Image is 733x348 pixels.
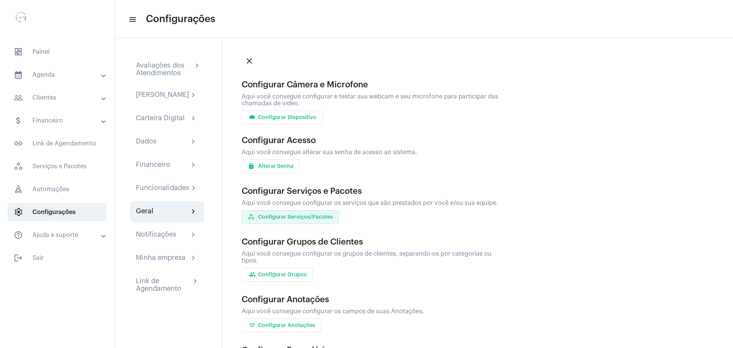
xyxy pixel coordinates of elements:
[242,187,509,196] div: Configurar Serviços e Pacotes
[189,184,198,193] mat-icon: chevron_right
[248,163,257,172] mat-icon: locker
[8,249,107,267] span: Sair
[14,208,23,217] span: sidenav icon
[14,47,23,56] span: sidenav icon
[248,323,315,328] span: Configurar Anotações
[189,137,198,147] mat-icon: chevron_right
[14,93,102,102] mat-panel-title: Clientes
[242,237,509,246] div: Configurar Grupos de Clientes
[248,322,257,331] mat-icon: notes
[248,114,257,123] mat-icon: videocam
[14,70,23,79] mat-icon: sidenav icon
[193,61,198,71] mat-icon: chevron_right
[248,214,333,220] span: Configurar Serviços/Pacotes
[14,253,23,263] mat-icon: sidenav icon
[14,116,23,125] mat-icon: sidenav icon
[136,184,189,193] div: Funcionalidades
[136,61,193,77] div: Avaliações dos Atendimentos
[242,93,509,107] div: Aqui você consegue configurar e testar sua webcam e seu microfone para participar das chamadas de...
[128,15,136,24] mat-icon: sidenav icon
[248,213,257,222] mat-icon: workspaces_outlined
[248,115,316,120] span: Configurar Dispositivo
[189,254,198,263] mat-icon: chevron_right
[242,268,313,282] button: Configurar Grupos
[14,185,23,194] span: sidenav icon
[5,89,114,107] mat-expansion-panel-header: sidenav iconClientes
[189,230,198,240] mat-icon: chevron_right
[146,13,215,25] span: Configurações
[136,137,157,147] div: Dados
[245,56,254,66] mat-icon: close
[248,272,307,277] span: Configurar Grupos
[136,230,176,240] div: Notificações
[191,277,198,286] mat-icon: chevron_right
[242,80,509,89] div: Configurar Câmera e Microfone
[189,114,198,123] mat-icon: chevron_right
[242,319,321,332] button: Configurar Anotações
[136,277,191,292] div: Link de Agendamento
[242,136,509,145] div: Configurar Acesso
[242,200,509,206] div: Aqui você consegue configurar os serviços que são prestados por você e/ou sua equipe.
[14,139,23,148] mat-icon: sidenav icon
[248,271,257,280] mat-icon: group
[14,230,102,240] mat-panel-title: Ajuda e suporte
[136,254,186,263] div: Minha empresa
[242,159,300,173] button: Alterar Senha
[242,149,509,156] div: Aqui você consegue alterar sua senha de acesso ao sistema.
[242,308,509,315] div: Aqui você consegue configurar os campos de suas Anotações.
[14,70,102,79] mat-panel-title: Agenda
[14,116,102,125] mat-panel-title: Financeiro
[8,180,107,198] span: Automações
[242,210,339,224] button: Configurar Serviços/Pacotes
[242,111,323,124] button: Configurar Dispositivo
[189,161,198,170] mat-icon: chevron_right
[189,207,198,216] mat-icon: chevron_right
[14,162,23,171] span: sidenav icon
[8,43,107,61] span: Painel
[189,91,198,100] mat-icon: chevron_right
[248,164,294,169] span: Alterar Senha
[5,111,114,130] mat-expansion-panel-header: sidenav iconFinanceiro
[242,295,509,304] div: Configurar Anotações
[136,207,153,216] div: Geral
[6,4,37,34] img: 0d939d3e-dcd2-0964-4adc-7f8e0d1a206f.png
[8,157,107,176] span: Serviços e Pacotes
[8,134,107,153] span: Link de Agendamento
[136,114,185,123] div: Carteira Digital
[136,91,189,100] div: [PERSON_NAME]
[136,161,170,170] div: Financeiro
[8,203,107,221] span: Configurações
[5,66,114,84] mat-expansion-panel-header: sidenav iconAgenda
[5,226,114,244] mat-expansion-panel-header: sidenav iconAjuda e suporte
[242,250,509,264] div: Aqui você consegue configurar os grupos de clientes, separando-os por categorias ou tipos.
[14,93,23,102] mat-icon: sidenav icon
[14,230,23,240] mat-icon: sidenav icon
